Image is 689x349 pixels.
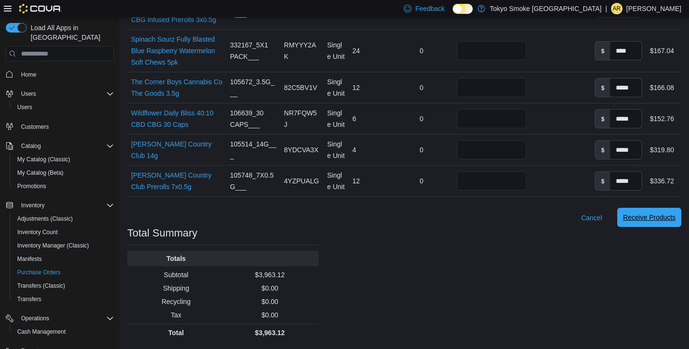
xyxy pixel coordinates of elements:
a: Manifests [13,253,45,265]
span: 82C5BV1V [284,82,317,93]
button: Transfers (Classic) [10,279,118,293]
a: Inventory Manager (Classic) [13,240,93,251]
div: Single Unit [323,35,349,66]
span: Cash Management [17,328,66,336]
span: NR7FQW5J [284,107,320,130]
button: Operations [2,312,118,325]
span: Inventory [17,200,114,211]
span: Transfers (Classic) [13,280,114,292]
span: 105748_7X0.5G___ [230,169,277,192]
a: My Catalog (Classic) [13,154,74,165]
span: RMYYY2AK [284,39,320,62]
div: 0 [389,41,453,60]
a: Wildflower Daily Bliss 40:10 CBD CBG 30 Caps [131,107,222,130]
p: $3,963.12 [225,328,315,338]
span: 105514_14G___ [230,138,277,161]
span: Operations [21,315,49,322]
button: Inventory [2,199,118,212]
span: Operations [17,313,114,324]
span: Load All Apps in [GEOGRAPHIC_DATA] [27,23,114,42]
div: Angela Rowlands [611,3,622,14]
span: 332167_5X1 PACK___ [230,39,277,62]
span: Users [13,101,114,113]
span: Adjustments (Classic) [13,213,114,225]
span: Cash Management [13,326,114,338]
button: Inventory Count [10,225,118,239]
button: Receive Products [617,208,681,227]
div: $152.76 [650,113,674,124]
span: My Catalog (Beta) [17,169,64,177]
a: Adjustments (Classic) [13,213,77,225]
a: My Catalog (Beta) [13,167,67,179]
div: 12 [348,78,389,97]
label: $ [595,141,610,159]
div: 6 [348,109,389,128]
span: Transfers [17,295,41,303]
span: Catalog [21,142,41,150]
div: Single Unit [323,135,349,165]
div: 0 [389,140,453,159]
span: Manifests [17,255,42,263]
button: Customers [2,120,118,134]
label: $ [595,110,610,128]
p: Tokyo Smoke [GEOGRAPHIC_DATA] [490,3,602,14]
span: Inventory [21,202,44,209]
a: Cash Management [13,326,69,338]
button: Cash Management [10,325,118,338]
p: $0.00 [225,297,315,306]
p: $0.00 [225,310,315,320]
p: Subtotal [131,270,221,280]
button: Inventory [17,200,48,211]
label: $ [595,79,610,97]
span: Purchase Orders [17,269,61,276]
a: [PERSON_NAME] Country Club 14g [131,138,222,161]
div: 0 [389,109,453,128]
button: My Catalog (Classic) [10,153,118,166]
span: Purchase Orders [13,267,114,278]
p: Total [131,328,221,338]
span: Customers [17,121,114,133]
button: Operations [17,313,53,324]
a: Home [17,69,40,80]
span: 8YDCVA3X [284,144,319,156]
p: $3,963.12 [225,270,315,280]
span: Receive Products [623,213,676,222]
span: Manifests [13,253,114,265]
label: $ [595,172,610,190]
div: Single Unit [323,72,349,103]
div: $166.08 [650,82,674,93]
span: 4YZPUALG [284,175,319,187]
span: Inventory Manager (Classic) [13,240,114,251]
span: My Catalog (Classic) [13,154,114,165]
button: Catalog [17,140,44,152]
button: Inventory Manager (Classic) [10,239,118,252]
button: Purchase Orders [10,266,118,279]
button: Transfers [10,293,118,306]
div: 24 [348,41,389,60]
span: Home [21,71,36,79]
span: My Catalog (Beta) [13,167,114,179]
a: Transfers [13,293,45,305]
div: 4 [348,140,389,159]
button: Users [17,88,40,100]
span: Transfers (Classic) [17,282,65,290]
div: 12 [348,171,389,191]
p: Shipping [131,283,221,293]
span: AR [613,3,621,14]
span: 106639_30 CAPS___ [230,107,277,130]
p: Recycling [131,297,221,306]
button: Manifests [10,252,118,266]
span: Users [17,103,32,111]
a: The Corner Boys Cannabis Co The Goods 3.5g [131,76,222,99]
input: Dark Mode [453,4,473,14]
span: Feedback [415,4,445,13]
button: Promotions [10,180,118,193]
button: Home [2,67,118,81]
span: Adjustments (Classic) [17,215,73,223]
span: Users [21,90,36,98]
span: Promotions [13,180,114,192]
div: 0 [389,78,453,97]
button: Users [10,101,118,114]
button: Catalog [2,139,118,153]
